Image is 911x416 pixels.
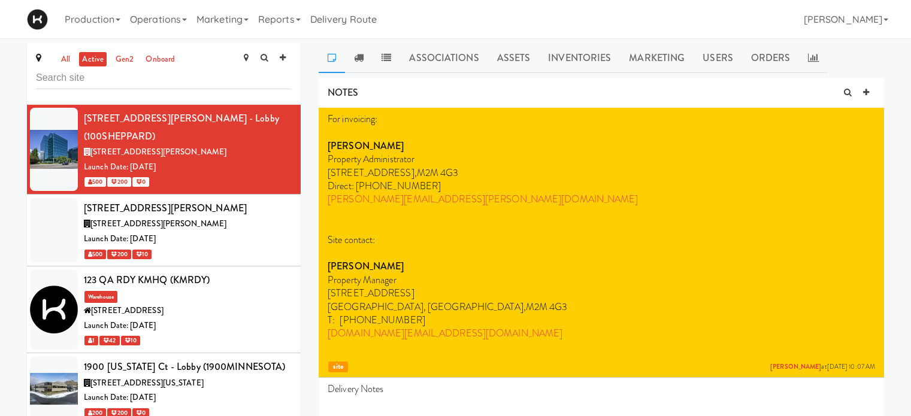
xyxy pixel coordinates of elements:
[328,326,562,340] a: [DOMAIN_NAME][EMAIL_ADDRESS][DOMAIN_NAME]
[417,166,459,180] span: M2M 4G3
[84,250,106,259] span: 500
[84,336,98,345] span: 1
[742,43,800,73] a: Orders
[84,160,292,175] div: Launch Date: [DATE]
[107,250,131,259] span: 200
[113,52,137,67] a: gen2
[84,291,117,303] span: Warehouse
[770,362,821,371] a: [PERSON_NAME]
[84,271,292,289] div: 123 QA RDY KMHQ (KMRDY)
[27,195,301,266] li: [STREET_ADDRESS][PERSON_NAME][STREET_ADDRESS][PERSON_NAME]Launch Date: [DATE] 500 200 10
[328,113,875,126] p: For invoicing:
[328,139,404,153] strong: [PERSON_NAME]
[90,218,226,229] span: [STREET_ADDRESS][PERSON_NAME]
[27,105,301,195] li: [STREET_ADDRESS][PERSON_NAME] - Lobby (100SHEPPARD)[STREET_ADDRESS][PERSON_NAME]Launch Date: [DAT...
[526,300,568,314] span: M2M 4G3
[84,232,292,247] div: Launch Date: [DATE]
[143,52,178,67] a: onboard
[132,177,149,187] span: 0
[84,318,292,333] div: Launch Date: [DATE]
[328,152,414,166] span: Property Administrator
[328,362,348,373] span: site
[84,199,292,217] div: [STREET_ADDRESS][PERSON_NAME]
[58,52,73,67] a: all
[84,358,292,376] div: 1900 [US_STATE] Ct - Lobby (1900MINNESOTA)
[328,313,425,327] span: T: [PHONE_NUMBER]
[328,192,638,206] a: [PERSON_NAME][EMAIL_ADDRESS][PERSON_NAME][DOMAIN_NAME]
[90,377,204,388] span: [STREET_ADDRESS][US_STATE]
[328,259,404,273] strong: [PERSON_NAME]
[694,43,742,73] a: Users
[328,166,875,180] p: [STREET_ADDRESS],
[328,233,375,247] span: Site contact:
[328,286,414,300] span: [STREET_ADDRESS]
[36,67,292,89] input: Search site
[132,250,152,259] span: 10
[27,9,48,30] img: Micromart
[84,177,106,187] span: 500
[99,336,119,345] span: 42
[107,177,131,187] span: 200
[488,43,540,73] a: Assets
[27,266,301,353] li: 123 QA RDY KMHQ (KMRDY)Warehouse[STREET_ADDRESS]Launch Date: [DATE] 1 42 10
[91,305,164,316] span: [STREET_ADDRESS]
[770,363,875,372] span: at [DATE] 10:07 AM
[328,273,397,287] span: Property Manager
[84,390,292,405] div: Launch Date: [DATE]
[400,43,488,73] a: Associations
[328,382,875,396] p: Delivery Notes
[84,110,292,145] div: [STREET_ADDRESS][PERSON_NAME] - Lobby (100SHEPPARD)
[90,146,226,157] span: [STREET_ADDRESS][PERSON_NAME]
[328,300,526,314] span: [GEOGRAPHIC_DATA], [GEOGRAPHIC_DATA],
[539,43,620,73] a: Inventories
[121,336,140,345] span: 10
[328,179,441,193] span: Direct: [PHONE_NUMBER]
[620,43,694,73] a: Marketing
[79,52,107,67] a: active
[328,86,359,99] span: NOTES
